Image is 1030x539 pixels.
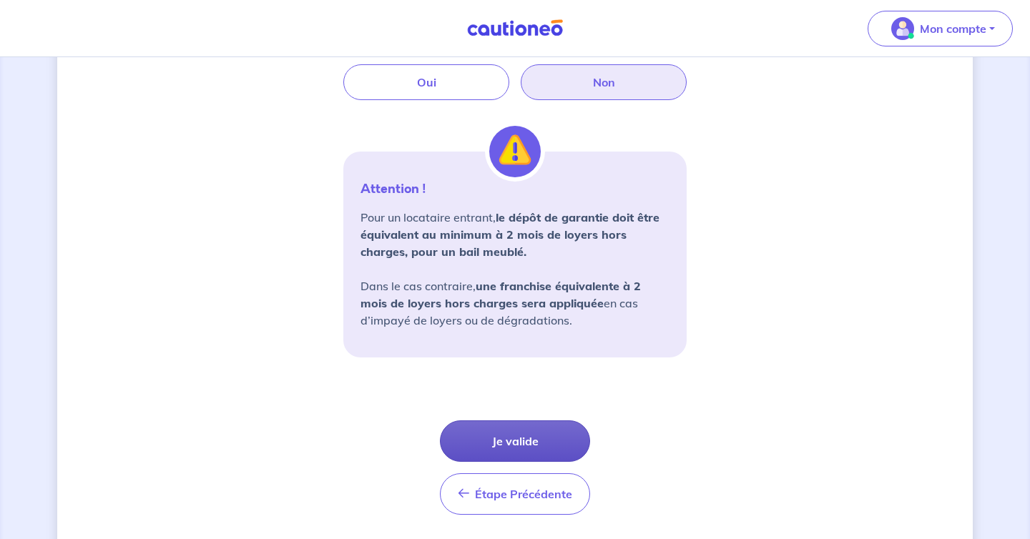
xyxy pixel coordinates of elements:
[920,20,986,37] p: Mon compte
[360,210,659,259] strong: le dépôt de garantie doit être équivalent au minimum à 2 mois de loyers hors charges, pour un bai...
[343,64,509,100] label: Oui
[440,420,590,462] button: Je valide
[360,180,669,197] p: Attention !
[868,11,1013,46] button: illu_account_valid_menu.svgMon compte
[360,279,641,310] strong: une franchise équivalente à 2 mois de loyers hors charges sera appliquée
[461,19,569,37] img: Cautioneo
[489,126,541,177] img: illu_alert.svg
[891,17,914,40] img: illu_account_valid_menu.svg
[521,64,687,100] label: Non
[360,209,669,329] p: Pour un locataire entrant, Dans le cas contraire, en cas d’impayé de loyers ou de dégradations.
[440,473,590,515] button: Étape Précédente
[475,487,572,501] span: Étape Précédente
